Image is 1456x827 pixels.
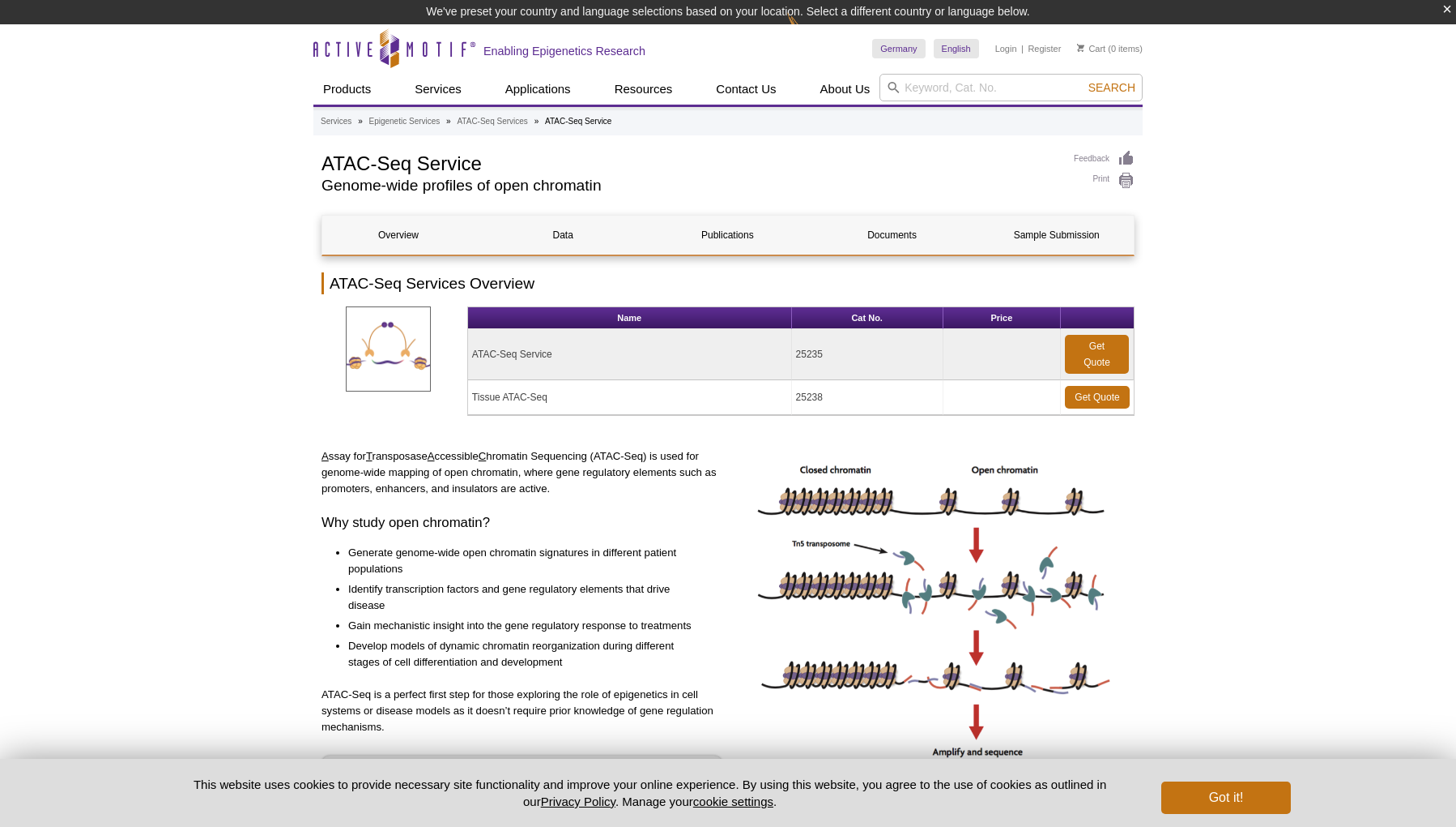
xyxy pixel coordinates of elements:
a: Cart [1077,43,1105,54]
a: Overview [322,216,475,255]
h2: Enabling Epigenetics Research [483,44,645,58]
button: Search [1083,80,1140,95]
li: (0 items) [1077,39,1143,58]
a: Services [321,114,351,129]
a: Publications [651,216,803,255]
img: Change Here [787,12,830,50]
td: ATAC-Seq Service [468,329,792,380]
a: Feedback [1074,150,1135,168]
a: About Us [811,74,880,105]
h3: Why study open chromatin? [321,513,722,533]
h1: ATAC-Seq Service [321,150,1058,174]
a: Data [487,216,639,255]
p: This website uses cookies to provide necessary site functionality and improve your online experie... [165,776,1135,810]
p: ssay for ransposase ccessible hromatin Sequencing (ATAC-Seq) is used for genome-wide mapping of o... [321,448,722,497]
li: Gain mechanistic insight into the gene regulatory response to treatments [348,618,706,634]
li: » [446,117,451,126]
a: Learn More About ATAC-Seq [321,756,722,791]
td: 25235 [792,329,943,380]
p: ATAC-Seq is a perfect first step for those exploring the role of epigenetics in cell systems or d... [321,687,722,735]
a: ATAC-Seq Services [457,114,527,129]
a: Get Quote [1065,335,1129,374]
li: » [358,117,363,126]
a: Resources [605,74,683,105]
a: Products [313,74,381,105]
a: Login [995,43,1017,54]
a: Sample Submission [981,216,1133,255]
a: Services [405,74,471,105]
th: Cat No. [792,307,943,329]
a: Register [1028,43,1061,54]
u: A [321,450,329,462]
td: Tissue ATAC-Seq [468,380,792,415]
a: Print [1074,172,1135,190]
a: Epigenetic Services [368,114,440,129]
a: Germany [872,39,925,58]
li: Develop models of dynamic chromatin reorganization during different stages of cell differentiatio... [348,638,706,671]
a: English [934,39,979,58]
a: Get Quote [1065,386,1130,409]
a: Contact Us [706,74,785,105]
img: ATAC-Seq image [752,448,1117,764]
input: Keyword, Cat. No. [879,74,1143,101]
u: C [479,450,487,462]
u: A [428,450,435,462]
li: » [534,117,539,126]
li: ATAC-Seq Service [545,117,611,126]
li: Identify transcription factors and gene regulatory elements that drive disease [348,581,706,614]
th: Name [468,307,792,329]
span: Search [1088,81,1135,94]
h2: ATAC-Seq Services Overview [321,272,1135,294]
button: Got it! [1161,782,1291,814]
a: Privacy Policy [541,795,615,808]
li: | [1021,39,1024,58]
li: Generate genome-wide open chromatin signatures in different patient populations [348,545,706,577]
img: Your Cart [1077,44,1084,52]
u: T [366,450,373,462]
td: 25238 [792,380,943,415]
button: cookie settings [693,795,773,808]
img: ATAC-SeqServices [346,306,431,392]
h2: Genome-wide profiles of open chromatin [321,178,1058,193]
th: Price [943,307,1061,329]
a: Documents [816,216,969,255]
a: Applications [496,74,581,105]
